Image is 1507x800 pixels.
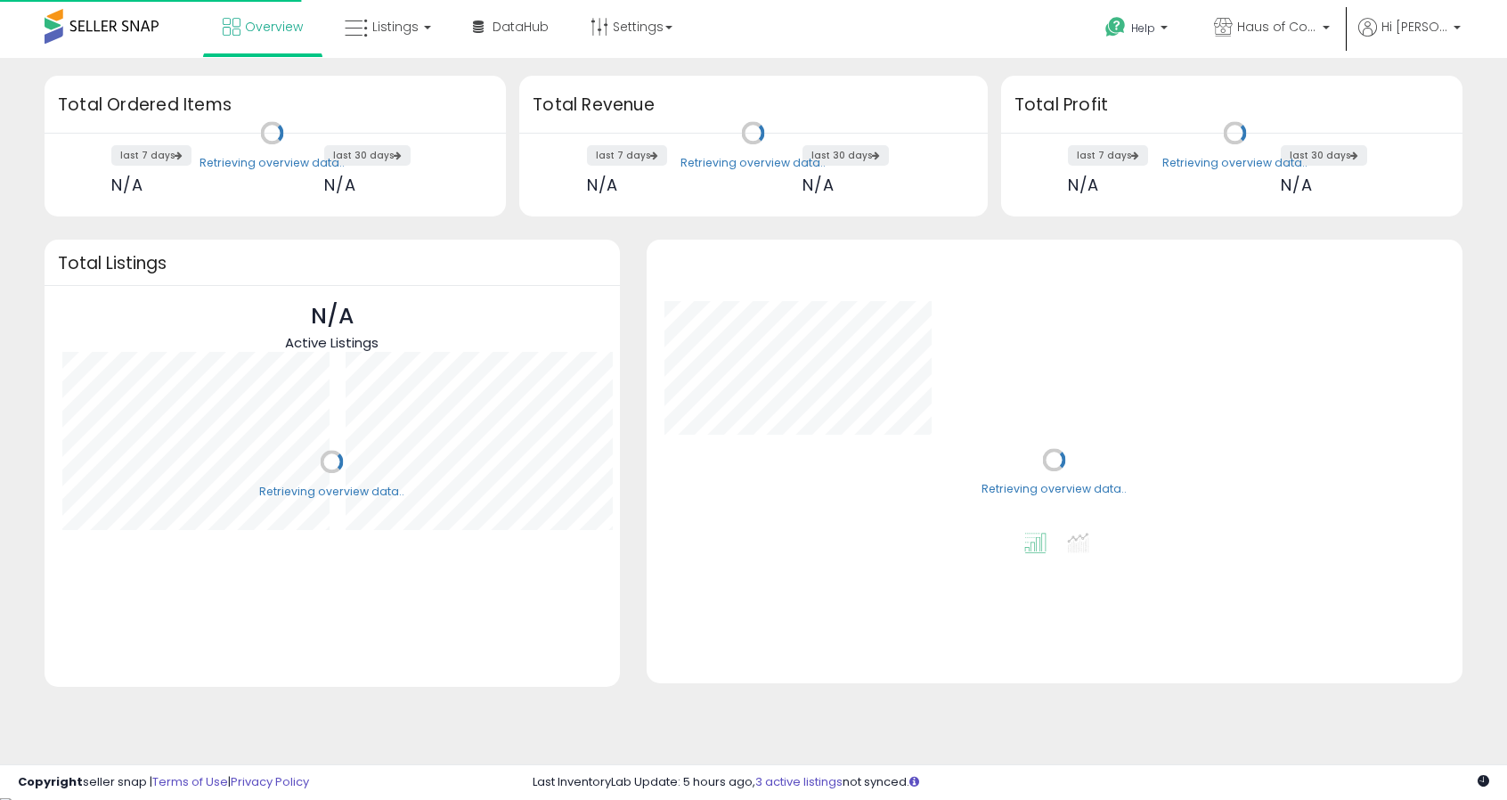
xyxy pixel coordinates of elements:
a: Privacy Policy [231,773,309,790]
span: Overview [245,18,303,36]
div: Retrieving overview data.. [1162,155,1307,171]
a: 3 active listings [755,773,843,790]
i: Click here to read more about un-synced listings. [909,776,919,788]
span: DataHub [493,18,549,36]
i: Get Help [1104,16,1127,38]
div: Retrieving overview data.. [200,155,345,171]
span: Haus of Commerce [1237,18,1317,36]
strong: Copyright [18,773,83,790]
a: Terms of Use [152,773,228,790]
div: seller snap | | [18,774,309,791]
span: Hi [PERSON_NAME] [1381,18,1448,36]
div: Retrieving overview data.. [680,155,826,171]
div: Retrieving overview data.. [259,484,404,500]
div: Retrieving overview data.. [982,482,1127,498]
a: Help [1091,3,1185,58]
a: Hi [PERSON_NAME] [1358,18,1461,58]
span: Listings [372,18,419,36]
span: Help [1131,20,1155,36]
div: Last InventoryLab Update: 5 hours ago, not synced. [533,774,1489,791]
